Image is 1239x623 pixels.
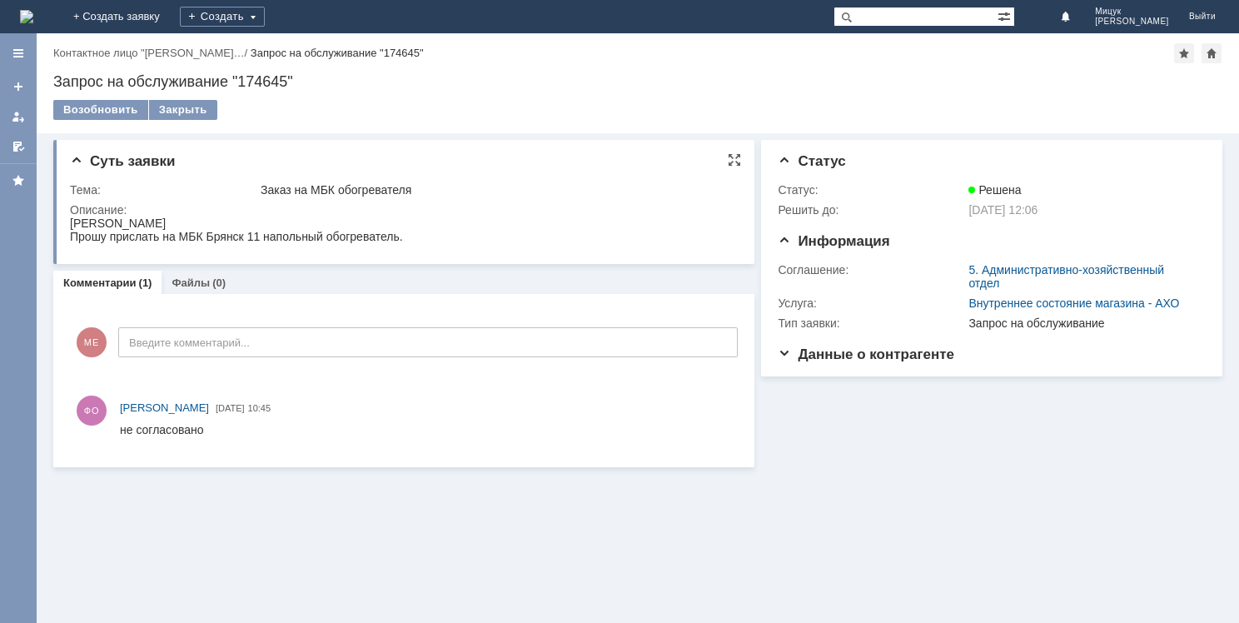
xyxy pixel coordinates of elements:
div: Запрос на обслуживание "174645" [53,73,1222,90]
a: Контактное лицо "[PERSON_NAME]… [53,47,245,59]
div: (0) [212,277,226,289]
div: Статус: [778,183,965,197]
a: Файлы [172,277,210,289]
div: На всю страницу [728,153,741,167]
span: 10:45 [248,403,271,413]
a: Создать заявку [5,73,32,100]
a: Внутреннее состояние магазина - АХО [968,297,1179,310]
div: Тип заявки: [778,316,965,330]
div: Запрос на обслуживание [968,316,1197,330]
span: Решена [968,183,1021,197]
div: Заказ на МБК обогревателя [261,183,731,197]
span: [DATE] 12:06 [968,203,1037,217]
div: Запрос на обслуживание "174645" [251,47,424,59]
div: Создать [180,7,265,27]
img: logo [20,10,33,23]
span: [PERSON_NAME] [120,401,209,414]
span: МЕ [77,327,107,357]
a: Перейти на домашнюю страницу [20,10,33,23]
div: Добавить в избранное [1174,43,1194,63]
span: Статус [778,153,845,169]
a: Комментарии [63,277,137,289]
span: Расширенный поиск [998,7,1014,23]
div: Сделать домашней страницей [1202,43,1222,63]
span: Суть заявки [70,153,175,169]
a: Мои заявки [5,103,32,130]
div: (1) [139,277,152,289]
a: [PERSON_NAME] [120,400,209,416]
span: Мицук [1095,7,1169,17]
div: / [53,47,251,59]
span: Данные о контрагенте [778,346,954,362]
a: 5. Административно-хозяйственный отдел [968,263,1164,290]
div: Соглашение: [778,263,965,277]
div: Описание: [70,203,734,217]
div: Решить до: [778,203,965,217]
span: [DATE] [216,403,245,413]
div: Тема: [70,183,257,197]
span: Информация [778,233,889,249]
a: Мои согласования [5,133,32,160]
span: [PERSON_NAME] [1095,17,1169,27]
div: Услуга: [778,297,965,310]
